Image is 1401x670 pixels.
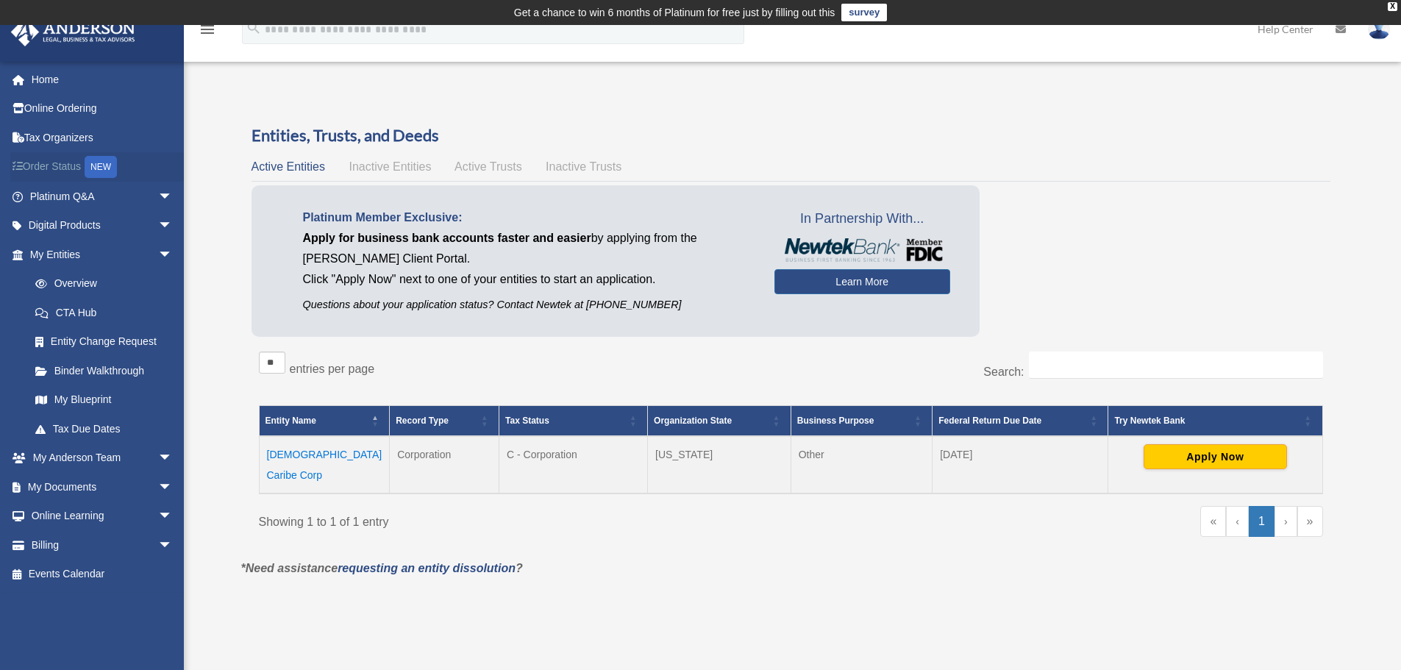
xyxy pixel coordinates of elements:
[791,406,933,437] th: Business Purpose: Activate to sort
[158,182,188,212] span: arrow_drop_down
[648,406,791,437] th: Organization State: Activate to sort
[259,506,780,532] div: Showing 1 to 1 of 1 entry
[349,160,431,173] span: Inactive Entities
[303,228,752,269] p: by applying from the [PERSON_NAME] Client Portal.
[10,240,188,269] a: My Entitiesarrow_drop_down
[933,406,1108,437] th: Federal Return Due Date: Activate to sort
[303,296,752,314] p: Questions about your application status? Contact Newtek at [PHONE_NUMBER]
[1200,506,1226,537] a: First
[10,472,195,502] a: My Documentsarrow_drop_down
[546,160,621,173] span: Inactive Trusts
[654,416,732,426] span: Organization State
[1297,506,1323,537] a: Last
[454,160,522,173] span: Active Trusts
[259,436,390,493] td: [DEMOGRAPHIC_DATA] Caribe Corp
[774,269,950,294] a: Learn More
[505,416,549,426] span: Tax Status
[303,269,752,290] p: Click "Apply Now" next to one of your entities to start an application.
[21,298,188,327] a: CTA Hub
[158,211,188,241] span: arrow_drop_down
[158,472,188,502] span: arrow_drop_down
[338,562,516,574] a: requesting an entity dissolution
[791,436,933,493] td: Other
[10,182,195,211] a: Platinum Q&Aarrow_drop_down
[10,152,195,182] a: Order StatusNEW
[1144,444,1287,469] button: Apply Now
[774,207,950,231] span: In Partnership With...
[1275,506,1297,537] a: Next
[983,366,1024,378] label: Search:
[21,327,188,357] a: Entity Change Request
[241,562,523,574] em: *Need assistance ?
[10,65,195,94] a: Home
[246,20,262,36] i: search
[199,26,216,38] a: menu
[252,124,1330,147] h3: Entities, Trusts, and Deeds
[21,414,188,443] a: Tax Due Dates
[265,416,316,426] span: Entity Name
[1249,506,1275,537] a: 1
[21,356,188,385] a: Binder Walkthrough
[199,21,216,38] i: menu
[10,211,195,240] a: Digital Productsarrow_drop_down
[252,160,325,173] span: Active Entities
[158,502,188,532] span: arrow_drop_down
[514,4,835,21] div: Get a chance to win 6 months of Platinum for free just by filling out this
[938,416,1041,426] span: Federal Return Due Date
[158,240,188,270] span: arrow_drop_down
[782,238,943,262] img: NewtekBankLogoSM.png
[290,363,375,375] label: entries per page
[158,443,188,474] span: arrow_drop_down
[10,530,195,560] a: Billingarrow_drop_down
[933,436,1108,493] td: [DATE]
[85,156,117,178] div: NEW
[1108,406,1322,437] th: Try Newtek Bank : Activate to sort
[499,406,648,437] th: Tax Status: Activate to sort
[10,560,195,589] a: Events Calendar
[303,232,591,244] span: Apply for business bank accounts faster and easier
[396,416,449,426] span: Record Type
[390,406,499,437] th: Record Type: Activate to sort
[1368,18,1390,40] img: User Pic
[648,436,791,493] td: [US_STATE]
[499,436,648,493] td: C - Corporation
[1114,412,1300,430] div: Try Newtek Bank
[10,123,195,152] a: Tax Organizers
[10,94,195,124] a: Online Ordering
[390,436,499,493] td: Corporation
[1388,2,1397,11] div: close
[21,269,180,299] a: Overview
[259,406,390,437] th: Entity Name: Activate to invert sorting
[10,443,195,473] a: My Anderson Teamarrow_drop_down
[7,18,140,46] img: Anderson Advisors Platinum Portal
[303,207,752,228] p: Platinum Member Exclusive:
[1226,506,1249,537] a: Previous
[10,502,195,531] a: Online Learningarrow_drop_down
[797,416,874,426] span: Business Purpose
[21,385,188,415] a: My Blueprint
[841,4,887,21] a: survey
[158,530,188,560] span: arrow_drop_down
